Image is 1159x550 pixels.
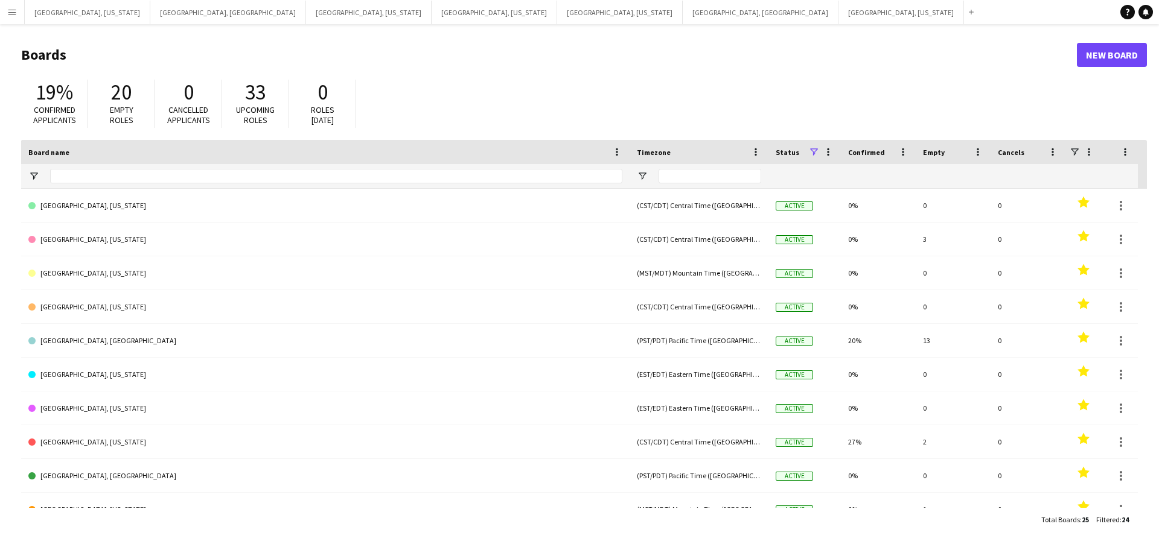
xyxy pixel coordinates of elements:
span: 33 [245,79,266,106]
span: Empty [923,148,945,157]
div: (MST/MDT) Mountain Time ([GEOGRAPHIC_DATA] & [GEOGRAPHIC_DATA]) [630,493,768,526]
div: 0% [841,189,916,222]
div: 0 [916,256,991,289]
button: Open Filter Menu [637,171,648,182]
div: 0 [991,223,1065,256]
span: Timezone [637,148,671,157]
span: Empty roles [110,104,133,125]
span: Active [776,370,813,379]
div: 27% [841,425,916,458]
a: [GEOGRAPHIC_DATA], [US_STATE] [28,493,622,526]
span: Active [776,303,813,312]
span: 0 [318,79,328,106]
input: Board name Filter Input [50,169,622,183]
span: Total Boards [1041,515,1080,524]
div: 13 [916,324,991,357]
a: [GEOGRAPHIC_DATA], [US_STATE] [28,358,622,391]
h1: Boards [21,46,1077,64]
a: [GEOGRAPHIC_DATA], [GEOGRAPHIC_DATA] [28,324,622,358]
span: Filtered [1096,515,1120,524]
div: (MST/MDT) Mountain Time ([GEOGRAPHIC_DATA] & [GEOGRAPHIC_DATA]) [630,256,768,289]
div: 0 [991,425,1065,458]
div: 0 [991,493,1065,526]
div: 0 [991,189,1065,222]
div: 0 [991,459,1065,492]
span: Active [776,201,813,210]
span: 0 [184,79,194,106]
a: [GEOGRAPHIC_DATA], [US_STATE] [28,223,622,256]
span: Active [776,337,813,346]
div: 0 [991,256,1065,289]
div: (CST/CDT) Central Time ([GEOGRAPHIC_DATA] & [GEOGRAPHIC_DATA]) [630,189,768,222]
div: 20% [841,324,916,357]
button: [GEOGRAPHIC_DATA], [GEOGRAPHIC_DATA] [150,1,306,24]
span: 20 [111,79,132,106]
div: 3 [916,223,991,256]
button: [GEOGRAPHIC_DATA], [US_STATE] [306,1,432,24]
div: 0 [991,324,1065,357]
div: 0% [841,493,916,526]
button: [GEOGRAPHIC_DATA], [US_STATE] [432,1,557,24]
button: [GEOGRAPHIC_DATA], [US_STATE] [25,1,150,24]
div: 0% [841,256,916,289]
input: Timezone Filter Input [659,169,761,183]
div: 0% [841,358,916,391]
span: 25 [1082,515,1089,524]
a: [GEOGRAPHIC_DATA], [US_STATE] [28,189,622,223]
div: (EST/EDT) Eastern Time ([GEOGRAPHIC_DATA] & [GEOGRAPHIC_DATA]) [630,358,768,391]
button: [GEOGRAPHIC_DATA], [US_STATE] [838,1,964,24]
div: 0 [916,459,991,492]
div: 0% [841,391,916,425]
span: Active [776,404,813,413]
span: Active [776,472,813,481]
div: 0 [916,189,991,222]
button: Open Filter Menu [28,171,39,182]
a: New Board [1077,43,1147,67]
span: Active [776,505,813,514]
div: : [1096,508,1129,531]
button: [GEOGRAPHIC_DATA], [US_STATE] [557,1,683,24]
div: 0 [916,358,991,391]
div: 0 [916,290,991,323]
div: (PST/PDT) Pacific Time ([GEOGRAPHIC_DATA] & [GEOGRAPHIC_DATA]) [630,459,768,492]
span: Active [776,438,813,447]
div: 0 [991,391,1065,425]
div: 0 [991,358,1065,391]
div: 0% [841,223,916,256]
div: 1 [916,493,991,526]
span: Cancels [998,148,1024,157]
span: 19% [36,79,73,106]
div: 0% [841,290,916,323]
div: (CST/CDT) Central Time ([GEOGRAPHIC_DATA] & [GEOGRAPHIC_DATA]) [630,425,768,458]
div: 2 [916,425,991,458]
a: [GEOGRAPHIC_DATA], [US_STATE] [28,290,622,324]
span: 24 [1122,515,1129,524]
button: [GEOGRAPHIC_DATA], [GEOGRAPHIC_DATA] [683,1,838,24]
a: [GEOGRAPHIC_DATA], [US_STATE] [28,256,622,290]
div: (PST/PDT) Pacific Time ([GEOGRAPHIC_DATA] & [GEOGRAPHIC_DATA]) [630,324,768,357]
span: Upcoming roles [236,104,275,125]
span: Board name [28,148,69,157]
div: (CST/CDT) Central Time ([GEOGRAPHIC_DATA] & [GEOGRAPHIC_DATA]) [630,290,768,323]
span: Cancelled applicants [167,104,210,125]
a: [GEOGRAPHIC_DATA], [GEOGRAPHIC_DATA] [28,459,622,493]
span: Roles [DATE] [311,104,334,125]
a: [GEOGRAPHIC_DATA], [US_STATE] [28,425,622,459]
div: (CST/CDT) Central Time ([GEOGRAPHIC_DATA] & [GEOGRAPHIC_DATA]) [630,223,768,256]
a: [GEOGRAPHIC_DATA], [US_STATE] [28,391,622,425]
div: 0% [841,459,916,492]
span: Status [776,148,799,157]
div: 0 [991,290,1065,323]
span: Confirmed [848,148,885,157]
span: Active [776,235,813,244]
div: (EST/EDT) Eastern Time ([GEOGRAPHIC_DATA] & [GEOGRAPHIC_DATA]) [630,391,768,425]
div: 0 [916,391,991,425]
div: : [1041,508,1089,531]
span: Confirmed applicants [33,104,76,125]
span: Active [776,269,813,278]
